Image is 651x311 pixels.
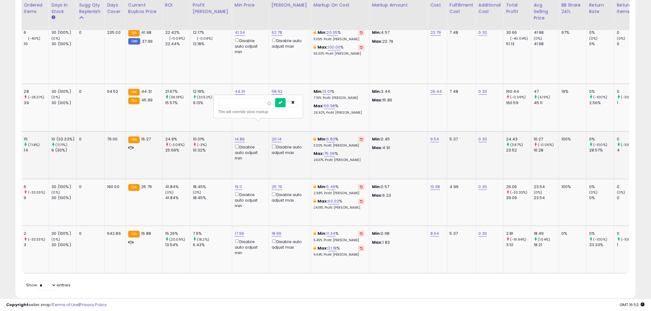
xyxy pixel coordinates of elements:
[51,2,74,15] div: Days In Stock
[430,136,439,142] a: 6.54
[430,230,439,237] a: 8.64
[193,242,232,248] div: 6.43%
[51,148,76,153] div: 9 (30%)
[235,136,245,142] a: 14.89
[193,184,232,190] div: 18.45%
[479,30,487,36] a: 0.30
[24,148,49,153] div: 14
[589,89,614,94] div: 0%
[479,89,487,95] a: 0.30
[617,36,625,41] small: (0%)
[593,237,608,242] small: (-100%)
[193,30,232,35] div: 12.17%
[142,38,153,44] span: 37.99
[51,15,55,20] small: Days In Stock.
[450,2,473,15] div: Fulfillment Cost
[318,44,328,50] b: Max:
[589,36,598,41] small: (0%)
[272,184,282,190] a: 25.76
[617,148,642,153] div: 4
[506,100,531,106] div: 160.59
[617,195,642,201] div: 0
[593,142,608,147] small: (-100%)
[51,136,76,142] div: 10 (33.33%)
[79,136,100,142] div: 0
[193,41,232,47] div: 12.18%
[51,36,60,41] small: (0%)
[621,142,635,147] small: (-100%)
[79,231,100,236] div: 0
[621,95,635,100] small: (-100%)
[534,100,559,106] div: 45.11
[324,103,335,109] a: 59.98
[24,100,49,106] div: 39
[617,136,642,142] div: 0
[506,2,529,15] div: Total Profit
[450,184,471,190] div: 4.99
[169,36,185,41] small: (-0.09%)
[506,231,531,236] div: 2.81
[197,142,207,147] small: (-3%)
[534,242,559,248] div: 18.21
[165,136,190,142] div: 24.9%
[617,30,642,35] div: 0
[128,89,140,96] small: FBA
[561,30,582,35] div: 67%
[193,231,232,236] div: 7.6%
[314,151,365,162] div: %
[318,198,328,204] b: Max:
[372,145,383,151] strong: Max:
[372,239,383,245] strong: Max:
[510,237,527,242] small: (-19.94%)
[314,253,365,257] p: 9.64% Profit [PERSON_NAME]
[51,237,60,242] small: (0%)
[24,195,49,201] div: 9
[56,142,67,147] small: (11.11%)
[235,184,242,190] a: 19.11
[314,103,324,109] b: Max:
[169,142,185,147] small: (-3.08%)
[589,30,614,35] div: 0%
[506,136,531,142] div: 24.43
[107,2,123,15] div: Days Cover
[24,2,46,15] div: Ordered Items
[617,2,639,15] div: Returned Items
[327,230,336,237] a: 11.34
[617,242,642,248] div: 1
[24,242,49,248] div: 3
[589,41,614,47] div: 0%
[28,237,45,242] small: (-33.33%)
[561,89,582,94] div: 19%
[314,151,324,156] b: Max:
[51,95,60,100] small: (0%)
[538,237,550,242] small: (1.54%)
[107,89,121,94] div: 64.52
[272,238,306,250] div: Disable auto adjust max
[24,89,49,94] div: 28
[479,136,487,142] a: 0.30
[450,30,471,35] div: 7.48
[272,136,282,142] a: 20.14
[328,44,341,50] a: 100.00
[272,230,282,237] a: 18.99
[193,100,232,106] div: 9.13%
[51,242,76,248] div: 30 (100%)
[328,245,337,251] a: 21.18
[589,242,614,248] div: 33.33%
[165,148,190,153] div: 25.69%
[235,191,264,209] div: Disable auto adjust min
[193,195,232,201] div: 18.45%
[314,137,316,141] i: This overrides the store level min markup for this listing
[272,144,306,155] div: Disable auto adjust max
[372,89,423,94] p: 3.44
[141,89,152,94] span: 44.31
[314,89,365,100] div: %
[372,97,383,103] strong: Max:
[169,95,184,100] small: (39.18%)
[534,190,542,195] small: (0%)
[372,39,423,44] p: 22.79
[479,184,487,190] a: 0.30
[617,41,642,47] div: 0
[128,2,160,15] div: Current Buybox Price
[479,230,487,237] a: 0.30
